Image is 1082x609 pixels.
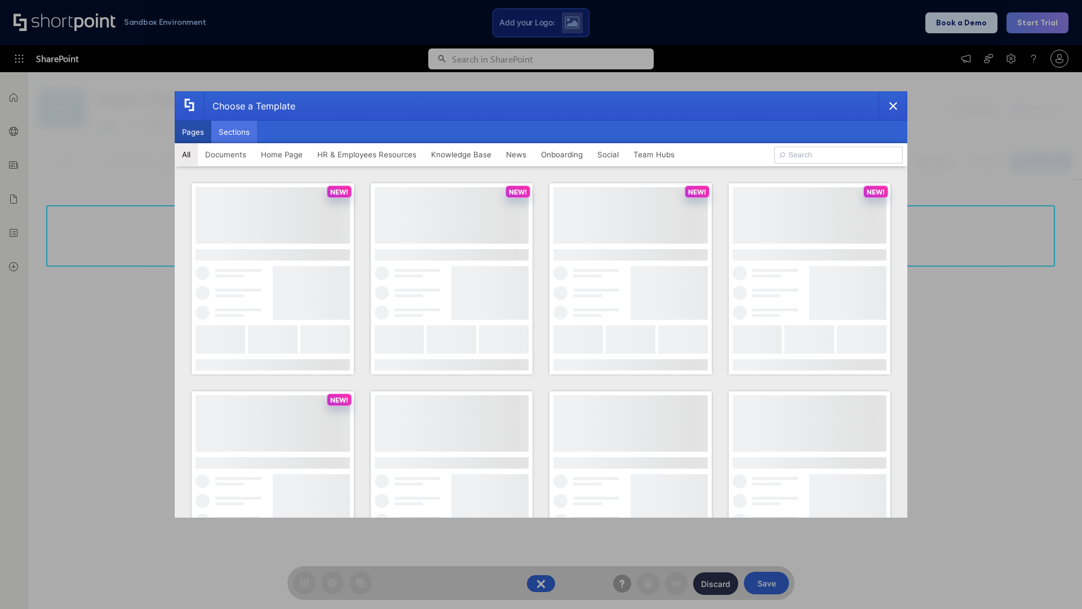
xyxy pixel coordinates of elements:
[330,188,348,196] p: NEW!
[330,396,348,404] p: NEW!
[310,143,424,166] button: HR & Employees Resources
[774,147,903,164] input: Search
[1026,555,1082,609] iframe: Chat Widget
[534,143,590,166] button: Onboarding
[254,143,310,166] button: Home Page
[590,143,626,166] button: Social
[175,91,907,518] div: template selector
[867,188,885,196] p: NEW!
[175,121,211,143] button: Pages
[211,121,257,143] button: Sections
[175,143,198,166] button: All
[626,143,682,166] button: Team Hubs
[424,143,499,166] button: Knowledge Base
[203,92,295,120] div: Choose a Template
[198,143,254,166] button: Documents
[499,143,534,166] button: News
[509,188,527,196] p: NEW!
[688,188,706,196] p: NEW!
